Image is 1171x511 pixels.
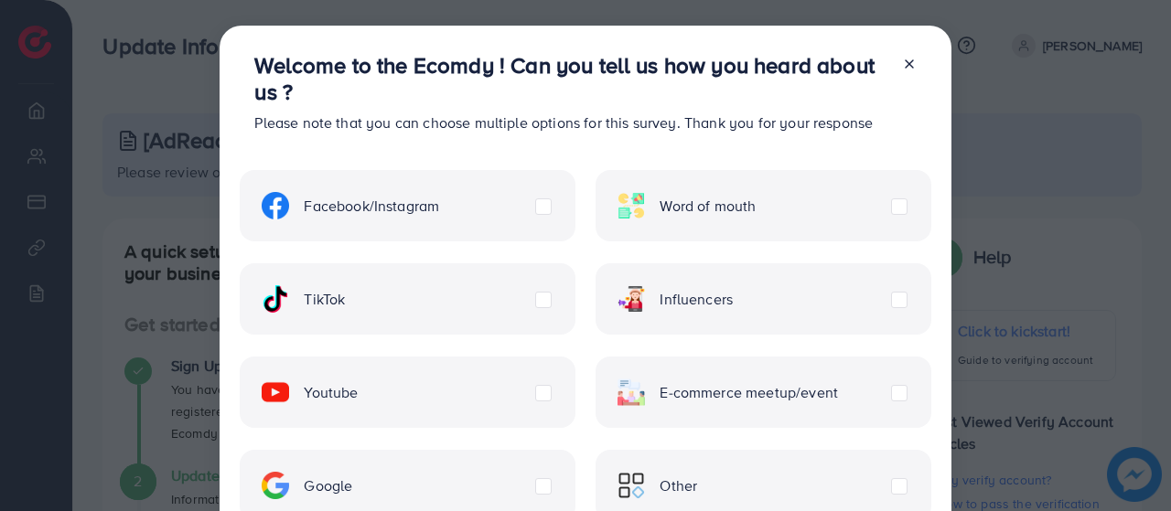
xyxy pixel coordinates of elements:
span: Facebook/Instagram [304,196,439,217]
img: ic-facebook.134605ef.svg [262,192,289,219]
span: Google [304,475,352,496]
img: ic-influencers.a620ad43.svg [618,285,645,313]
span: TikTok [304,289,345,310]
span: Youtube [304,382,358,403]
img: ic-google.5bdd9b68.svg [262,472,289,499]
img: ic-tiktok.4b20a09a.svg [262,285,289,313]
span: Word of mouth [660,196,756,217]
img: ic-youtube.715a0ca2.svg [262,378,289,406]
img: ic-other.99c3e012.svg [618,472,645,499]
span: Influencers [660,289,733,310]
img: ic-word-of-mouth.a439123d.svg [618,192,645,219]
p: Please note that you can choose multiple options for this survey. Thank you for your response [254,112,886,133]
span: E-commerce meetup/event [660,382,838,403]
h3: Welcome to the Ecomdy ! Can you tell us how you heard about us ? [254,52,886,105]
span: Other [660,475,697,496]
img: ic-ecommerce.d1fa3848.svg [618,378,645,406]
